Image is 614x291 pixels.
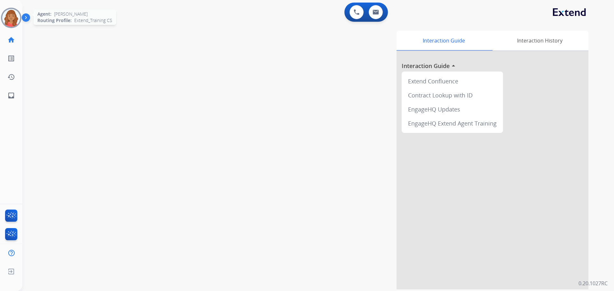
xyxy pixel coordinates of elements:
span: [PERSON_NAME] [54,11,88,17]
mat-icon: inbox [7,92,15,99]
span: Extend_Training CS [74,17,112,24]
div: Interaction Guide [397,31,491,50]
span: Routing Profile: [37,17,72,24]
div: Contract Lookup with ID [404,88,500,102]
mat-icon: home [7,36,15,44]
img: avatar [2,9,20,27]
div: EngageHQ Extend Agent Training [404,116,500,130]
div: Extend Confluence [404,74,500,88]
span: Agent: [37,11,51,17]
mat-icon: history [7,73,15,81]
div: Interaction History [491,31,588,50]
div: EngageHQ Updates [404,102,500,116]
mat-icon: list_alt [7,55,15,62]
p: 0.20.1027RC [579,280,608,287]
